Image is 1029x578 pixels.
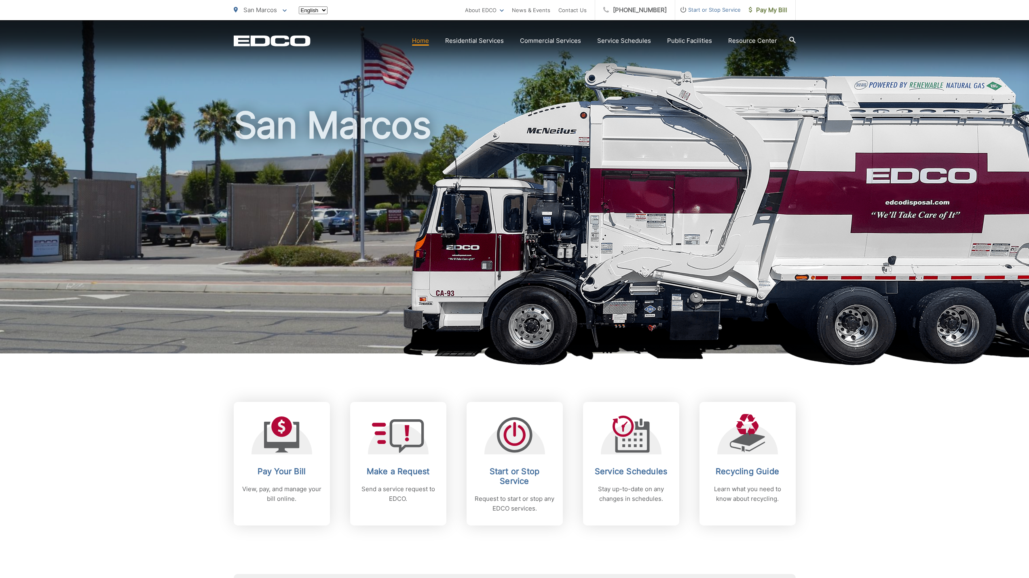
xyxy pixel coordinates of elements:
[242,467,322,476] h2: Pay Your Bill
[412,36,429,46] a: Home
[234,402,330,525] a: Pay Your Bill View, pay, and manage your bill online.
[512,5,550,15] a: News & Events
[597,36,651,46] a: Service Schedules
[749,5,787,15] span: Pay My Bill
[558,5,587,15] a: Contact Us
[728,36,777,46] a: Resource Center
[699,402,796,525] a: Recycling Guide Learn what you need to know about recycling.
[591,484,671,504] p: Stay up-to-date on any changes in schedules.
[475,467,555,486] h2: Start or Stop Service
[445,36,504,46] a: Residential Services
[708,484,788,504] p: Learn what you need to know about recycling.
[475,494,555,513] p: Request to start or stop any EDCO services.
[242,484,322,504] p: View, pay, and manage your bill online.
[708,467,788,476] h2: Recycling Guide
[358,484,438,504] p: Send a service request to EDCO.
[243,6,277,14] span: San Marcos
[350,402,446,525] a: Make a Request Send a service request to EDCO.
[299,6,328,14] select: Select a language
[520,36,581,46] a: Commercial Services
[234,105,796,361] h1: San Marcos
[667,36,712,46] a: Public Facilities
[583,402,679,525] a: Service Schedules Stay up-to-date on any changes in schedules.
[358,467,438,476] h2: Make a Request
[465,5,504,15] a: About EDCO
[234,35,311,46] a: EDCD logo. Return to the homepage.
[591,467,671,476] h2: Service Schedules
